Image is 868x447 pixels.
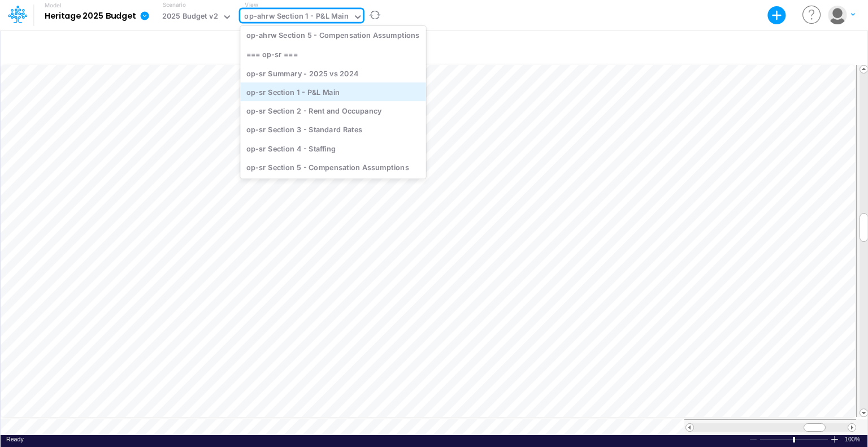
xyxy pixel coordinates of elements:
[45,11,136,21] b: Heritage 2025 Budget
[240,83,426,101] div: op-sr Section 1 - P&L Main
[245,1,258,9] label: View
[749,436,758,444] div: Zoom Out
[6,436,24,442] span: Ready
[845,435,862,444] div: Zoom level
[240,139,426,158] div: op-sr Section 4 - Staffing
[240,158,426,176] div: op-sr Section 5 - Compensation Assumptions
[244,11,349,24] div: op-ahrw Section 1 - P&L Main
[240,101,426,120] div: op-sr Section 2 - Rent and Occupancy
[845,435,862,444] span: 100%
[240,45,426,63] div: === op-sr ===
[830,435,839,444] div: Zoom In
[793,437,795,442] div: Zoom
[240,63,426,82] div: op-sr Summary - 2025 vs 2024
[759,435,830,444] div: Zoom
[162,11,218,24] div: 2025 Budget v2
[45,2,62,9] label: Model
[240,25,426,44] div: op-ahrw Section 5 - Compensation Assumptions
[240,120,426,138] div: op-sr Section 3 - Standard Rates
[6,435,24,444] div: In Ready mode
[163,1,186,9] label: Scenario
